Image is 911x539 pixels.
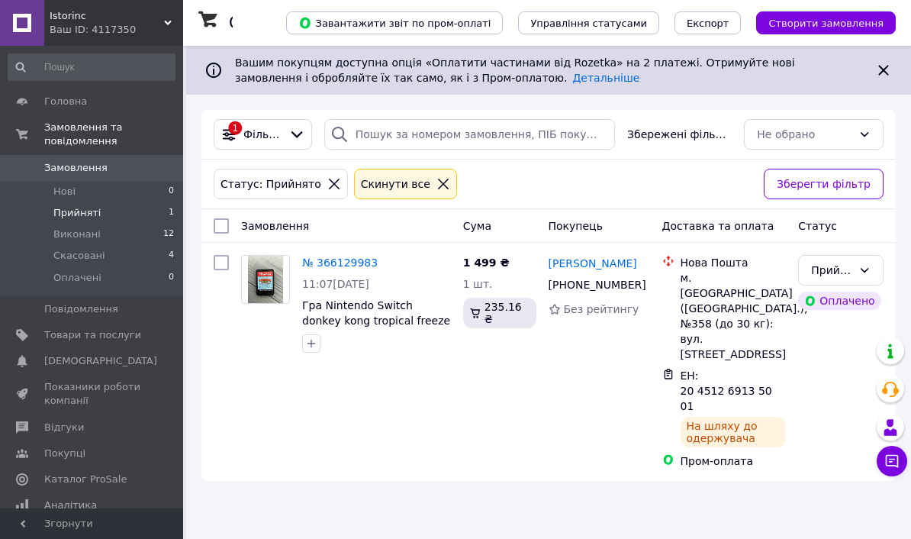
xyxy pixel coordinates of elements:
[302,278,369,290] span: 11:07[DATE]
[358,176,433,192] div: Cкинути все
[44,473,127,486] span: Каталог ProSale
[681,370,772,412] span: ЕН: 20 4512 6913 5001
[463,278,493,290] span: 1 шт.
[518,11,659,34] button: Управління статусами
[53,249,105,263] span: Скасовані
[53,228,101,241] span: Виконані
[798,292,880,310] div: Оплачено
[564,303,639,315] span: Без рейтингу
[241,255,290,304] a: Фото товару
[229,14,384,32] h1: Список замовлень
[50,23,183,37] div: Ваш ID: 4117350
[241,220,309,232] span: Замовлення
[286,11,503,34] button: Завантажити звіт по пром-оплаті
[217,176,324,192] div: Статус: Прийнято
[298,16,491,30] span: Завантажити звіт по пром-оплаті
[324,119,615,150] input: Пошук за номером замовлення, ПІБ покупця, номером телефону, Email, номером накладної
[53,206,101,220] span: Прийняті
[44,421,84,434] span: Відгуки
[44,447,85,460] span: Покупці
[44,161,108,175] span: Замовлення
[811,262,852,279] div: Прийнято
[44,499,97,512] span: Аналітика
[44,328,141,342] span: Товари та послуги
[764,169,884,199] button: Зберегти фільтр
[44,302,118,316] span: Повідомлення
[248,256,284,303] img: Фото товару
[757,126,852,143] div: Не обрано
[741,16,896,28] a: Створити замовлення
[169,206,174,220] span: 1
[169,185,174,198] span: 0
[44,95,87,108] span: Головна
[687,18,729,29] span: Експорт
[674,11,742,34] button: Експорт
[463,257,510,269] span: 1 499 ₴
[627,127,732,142] span: Збережені фільтри:
[546,274,639,295] div: [PHONE_NUMBER]
[169,271,174,285] span: 0
[169,249,174,263] span: 4
[662,220,774,232] span: Доставка та оплата
[44,380,141,408] span: Показники роботи компанії
[681,255,787,270] div: Нова Пошта
[798,220,837,232] span: Статус
[768,18,884,29] span: Створити замовлення
[877,446,907,476] button: Чат з покупцем
[572,72,639,84] a: Детальніше
[549,220,603,232] span: Покупець
[44,354,157,368] span: [DEMOGRAPHIC_DATA]
[50,9,164,23] span: Istorinc
[8,53,175,81] input: Пошук
[681,453,787,469] div: Пром-оплата
[53,185,76,198] span: Нові
[463,220,491,232] span: Cума
[53,271,101,285] span: Оплачені
[463,298,536,328] div: 235.16 ₴
[44,121,183,148] span: Замовлення та повідомлення
[235,56,795,84] span: Вашим покупцям доступна опція «Оплатити частинами від Rozetka» на 2 платежі. Отримуйте нові замов...
[243,127,282,142] span: Фільтри
[302,299,450,327] a: Гра Nintendo Switch donkey kong tropical freeze
[530,18,647,29] span: Управління статусами
[756,11,896,34] button: Створити замовлення
[549,256,637,271] a: [PERSON_NAME]
[777,176,871,192] span: Зберегти фільтр
[302,257,378,269] a: № 366129983
[681,417,787,447] div: На шляху до одержувача
[163,228,174,241] span: 12
[681,270,787,362] div: м. [GEOGRAPHIC_DATA] ([GEOGRAPHIC_DATA].), №358 (до 30 кг): вул. [STREET_ADDRESS]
